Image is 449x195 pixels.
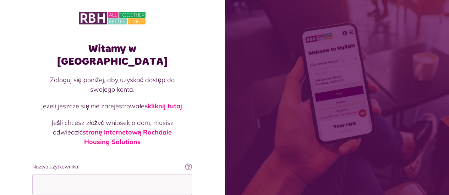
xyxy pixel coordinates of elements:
[32,164,78,170] font: Nazwa użytkownika
[182,102,184,110] font: .
[148,102,182,110] a: kliknij tutaj
[51,119,174,136] font: Jeśli chcesz złożyć wniosek o dom, musisz odwiedzić
[79,11,146,25] img: MyRBH
[57,44,168,67] font: Witamy w [GEOGRAPHIC_DATA]
[50,76,175,93] font: Zaloguj się poniżej, aby uzyskać dostęp do swojego konta.
[83,128,172,146] a: stronę internetową Rochdale Housing Solutions
[41,102,148,110] font: Jeżeli jeszcze się nie zarejestrowałeś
